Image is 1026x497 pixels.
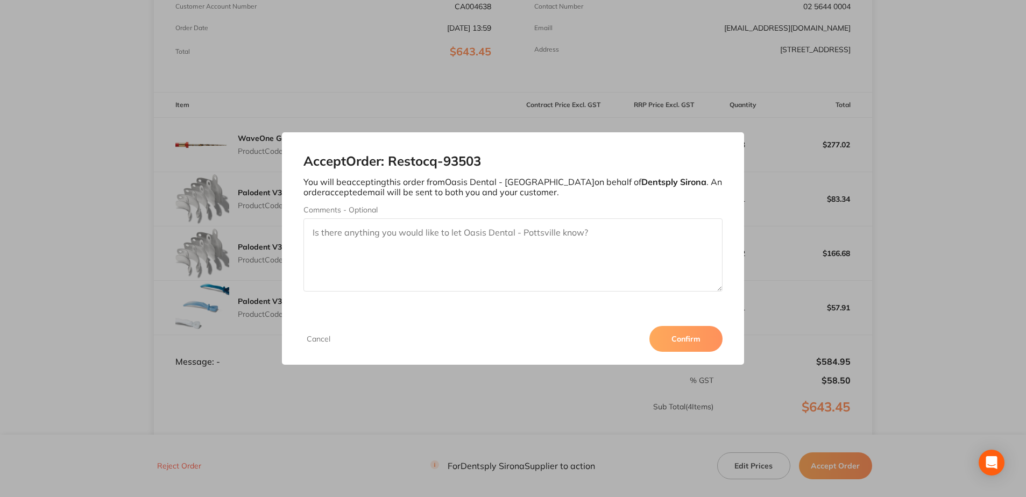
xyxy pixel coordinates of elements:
[641,176,706,187] b: Dentsply Sirona
[303,334,334,344] button: Cancel
[649,326,723,352] button: Confirm
[303,205,722,214] label: Comments - Optional
[979,450,1004,475] div: Open Intercom Messenger
[303,177,722,197] p: You will be accepting this order from Oasis Dental - [GEOGRAPHIC_DATA] on behalf of . An order ac...
[303,154,722,169] h2: Accept Order: Restocq- 93503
